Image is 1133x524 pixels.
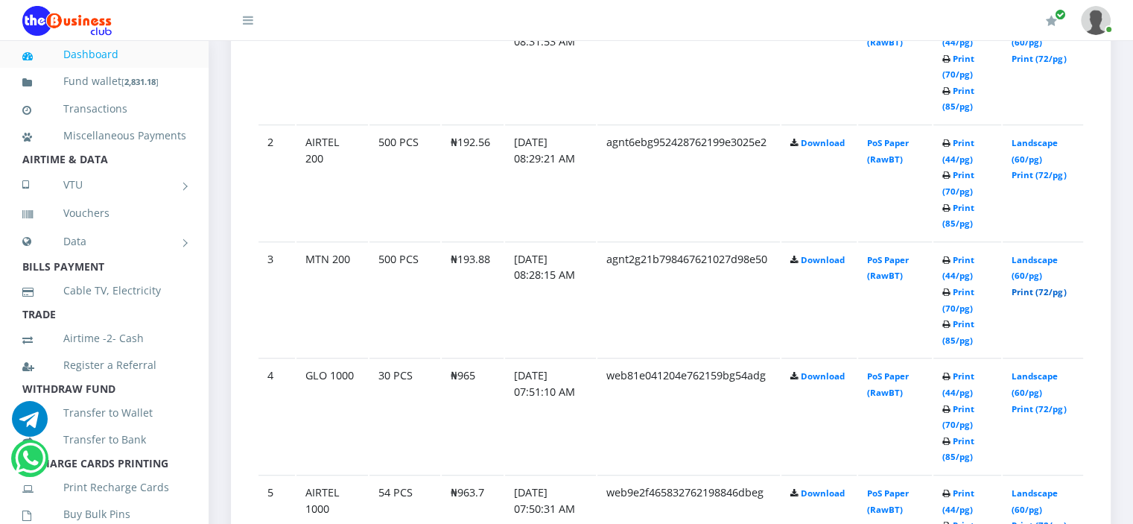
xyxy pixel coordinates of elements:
a: Print Recharge Cards [22,470,186,505]
a: Chat for support [15,452,45,476]
a: Download [801,137,845,148]
a: Landscape (60/pg) [1012,254,1058,282]
a: Fund wallet[2,831.18] [22,64,186,99]
td: web15ed45539b76214eb925937 [597,7,780,123]
a: Print (44/pg) [942,487,974,515]
a: Print (70/pg) [942,286,974,314]
a: Print (85/pg) [942,85,974,113]
td: web81e041204e762159bg54adg [597,358,780,473]
a: Airtime -2- Cash [22,321,186,356]
a: Register a Referral [22,348,186,382]
a: PoS Paper (RawBT) [867,137,909,165]
a: Transfer to Wallet [22,396,186,430]
a: Chat for support [12,412,48,437]
span: Renew/Upgrade Subscription [1055,9,1066,20]
a: Print (70/pg) [942,403,974,431]
td: AIRTEL 200 [296,124,368,240]
a: Download [801,254,845,265]
a: VTU [22,166,186,203]
i: Renew/Upgrade Subscription [1046,15,1057,27]
td: [DATE] 07:51:10 AM [505,358,596,473]
a: Print (85/pg) [942,202,974,230]
a: PoS Paper (RawBT) [867,254,909,282]
a: Miscellaneous Payments [22,119,186,153]
a: PoS Paper (RawBT) [867,487,909,515]
td: 1 [258,7,295,123]
a: Transactions [22,92,186,126]
a: Print (44/pg) [942,370,974,398]
a: Print (85/pg) [942,435,974,463]
a: Download [801,487,845,499]
td: ₦965 [442,358,504,473]
a: Print (70/pg) [942,53,974,81]
a: Print (70/pg) [942,169,974,197]
a: Print (72/pg) [1012,286,1066,297]
td: 4 [258,358,295,473]
a: Download [801,370,845,382]
td: 500 PCS [369,124,440,240]
a: Landscape (60/pg) [1012,370,1058,398]
a: Vouchers [22,196,186,230]
td: agnt6ebg952428762199e3025e2 [597,124,780,240]
td: agnt2g21b798467621027d98e50 [597,242,780,357]
td: [DATE] 08:29:21 AM [505,124,596,240]
a: Print (44/pg) [942,254,974,282]
a: Data [22,223,186,260]
img: Logo [22,6,112,36]
td: ₦484.9 [442,7,504,123]
td: 90 PCS [369,7,440,123]
td: [DATE] 08:31:53 AM [505,7,596,123]
td: MTN 200 [296,242,368,357]
a: Landscape (60/pg) [1012,487,1058,515]
td: 30 PCS [369,358,440,473]
a: Transfer to Bank [22,423,186,457]
a: Dashboard [22,37,186,72]
a: Print (72/pg) [1012,53,1066,64]
a: PoS Paper (RawBT) [867,370,909,398]
b: 2,831.18 [124,76,156,87]
img: User [1081,6,1111,35]
td: ₦192.56 [442,124,504,240]
td: 2 [258,124,295,240]
td: 500 PCS [369,242,440,357]
a: Print (72/pg) [1012,169,1066,180]
a: Cable TV, Electricity [22,274,186,308]
td: 3 [258,242,295,357]
td: MTN 500 [296,7,368,123]
td: GLO 1000 [296,358,368,473]
a: Landscape (60/pg) [1012,137,1058,165]
a: Print (44/pg) [942,137,974,165]
a: Print (85/pg) [942,318,974,346]
td: [DATE] 08:28:15 AM [505,242,596,357]
td: ₦193.88 [442,242,504,357]
a: Print (72/pg) [1012,403,1066,414]
small: [ ] [121,76,159,87]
